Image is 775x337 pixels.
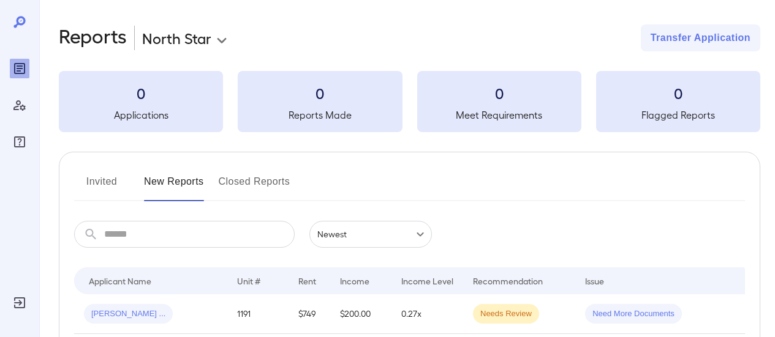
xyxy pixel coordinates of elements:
summary: 0Applications0Reports Made0Meet Requirements0Flagged Reports [59,71,760,132]
div: Income Level [401,273,453,288]
div: Unit # [237,273,260,288]
div: Income [340,273,369,288]
h5: Meet Requirements [417,108,581,122]
span: [PERSON_NAME] ... [84,308,173,320]
h3: 0 [417,83,581,103]
div: FAQ [10,132,29,152]
button: Closed Reports [219,172,290,201]
div: Rent [298,273,318,288]
div: Issue [585,273,605,288]
div: Reports [10,59,29,78]
span: Needs Review [473,308,539,320]
td: 1191 [227,294,289,334]
button: New Reports [144,172,204,201]
button: Invited [74,172,129,201]
h3: 0 [596,83,760,103]
h3: 0 [59,83,223,103]
p: North Star [142,28,211,48]
div: Recommendation [473,273,543,288]
td: $749 [289,294,330,334]
td: 0.27x [391,294,463,334]
h5: Reports Made [238,108,402,122]
h3: 0 [238,83,402,103]
h2: Reports [59,24,127,51]
h5: Flagged Reports [596,108,760,122]
div: Newest [309,221,432,248]
h5: Applications [59,108,223,122]
div: Log Out [10,293,29,313]
div: Manage Users [10,95,29,115]
div: Applicant Name [89,273,151,288]
span: Need More Documents [585,308,682,320]
button: Transfer Application [641,24,760,51]
td: $200.00 [330,294,391,334]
